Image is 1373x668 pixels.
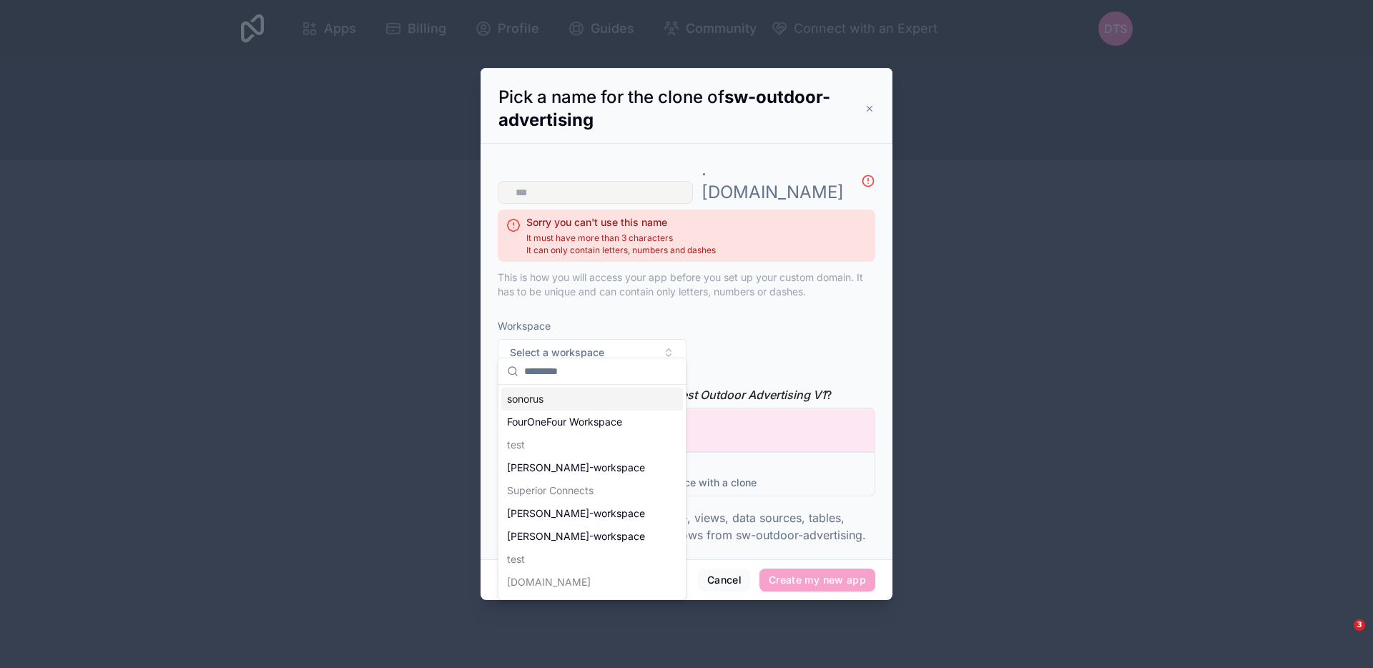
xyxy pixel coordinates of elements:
[510,345,604,360] span: Select a workspace
[698,569,751,591] button: Cancel
[702,158,844,204] p: . [DOMAIN_NAME]
[501,388,683,411] div: sonorus
[526,245,716,256] span: It can only contain letters, numbers and dashes
[1354,619,1365,631] span: 3
[498,509,875,544] p: Your new app will inherit the theme, views, data sources, tables, fields, roles, permissions & wo...
[501,456,683,479] div: [PERSON_NAME]-workspace
[498,386,875,403] span: How do you want to clone ?
[526,215,716,230] h2: Sorry you can't use this name
[498,87,830,130] span: Pick a name for the clone of
[498,385,686,599] div: Suggestions
[498,339,686,366] button: Select Button
[501,594,683,617] div: [PERSON_NAME]-workspace
[501,525,683,548] div: [PERSON_NAME]-workspace
[498,270,875,299] p: This is how you will access your app before you set up your custom domain. It has to be unique an...
[526,232,716,244] span: It must have more than 3 characters
[1324,619,1359,654] iframe: Intercom live chat
[498,319,686,333] span: Workspace
[501,502,683,525] div: [PERSON_NAME]-workspace
[639,388,826,402] i: Southwest Outdoor Advertising V1
[501,411,683,433] div: FourOneFour Workspace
